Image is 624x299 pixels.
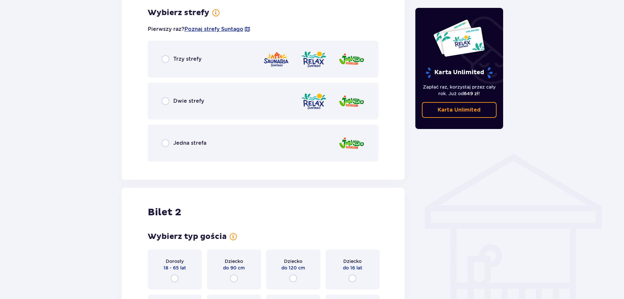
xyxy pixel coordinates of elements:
[173,55,201,63] p: Trzy strefy
[343,265,362,271] p: do 16 lat
[438,106,481,114] p: Karta Unlimited
[422,84,497,97] p: Zapłać raz, korzystaj przez cały rok. Już od !
[148,26,251,33] p: Pierwszy raz?
[301,92,327,111] img: zone logo
[173,139,206,147] p: Jedna strefa
[281,265,305,271] p: do 120 cm
[425,67,493,78] p: Karta Unlimited
[338,50,365,69] img: zone logo
[338,134,365,153] img: zone logo
[148,232,227,242] p: Wybierz typ gościa
[163,265,186,271] p: 18 - 65 lat
[148,206,181,219] p: Bilet 2
[338,92,365,111] img: zone logo
[184,26,243,33] a: Poznaj strefy Suntago
[343,258,362,265] p: Dziecko
[173,97,204,105] p: Dwie strefy
[284,258,302,265] p: Dziecko
[148,8,209,18] p: Wybierz strefy
[422,102,497,118] a: Karta Unlimited
[223,265,245,271] p: do 90 cm
[263,50,289,69] img: zone logo
[166,258,184,265] p: Dorosły
[301,50,327,69] img: zone logo
[225,258,243,265] p: Dziecko
[464,91,479,96] span: 649 zł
